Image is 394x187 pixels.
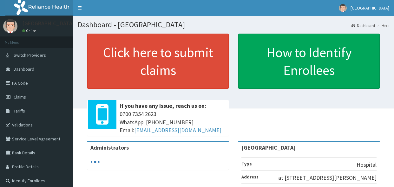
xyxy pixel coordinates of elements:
a: Online [22,29,37,33]
img: User Image [3,19,17,33]
b: Address [241,174,259,180]
span: Switch Providers [14,52,46,58]
strong: [GEOGRAPHIC_DATA] [241,144,296,151]
b: If you have any issue, reach us on: [120,102,206,109]
span: [GEOGRAPHIC_DATA] [351,5,389,11]
a: Click here to submit claims [87,34,229,89]
img: User Image [339,4,347,12]
a: How to Identify Enrollees [238,34,380,89]
li: Here [376,23,389,28]
b: Type [241,161,252,167]
h1: Dashboard - [GEOGRAPHIC_DATA] [78,21,389,29]
span: Tariffs [14,108,25,114]
span: Dashboard [14,66,34,72]
span: 0700 7354 2623 WhatsApp: [PHONE_NUMBER] Email: [120,110,226,134]
svg: audio-loading [90,157,100,167]
b: Administrators [90,144,129,151]
p: Hospital [357,161,377,169]
span: Claims [14,94,26,100]
a: Dashboard [351,23,375,28]
p: at [STREET_ADDRESS][PERSON_NAME] [278,174,377,182]
a: [EMAIL_ADDRESS][DOMAIN_NAME] [134,126,221,134]
p: [GEOGRAPHIC_DATA] [22,21,75,26]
